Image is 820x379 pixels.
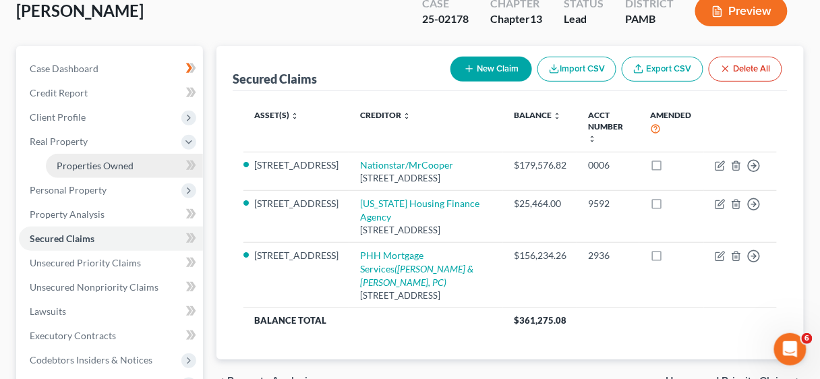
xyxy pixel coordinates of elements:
[30,208,105,220] span: Property Analysis
[360,250,473,288] a: PHH Mortgage Services([PERSON_NAME] & [PERSON_NAME], PC)
[588,197,628,210] div: 9592
[360,198,479,223] a: [US_STATE] Housing Finance Agency
[19,324,203,348] a: Executory Contracts
[254,110,299,120] a: Asset(s) unfold_more
[360,159,453,171] a: Nationstar/MrCooper
[553,112,561,120] i: unfold_more
[360,172,492,185] div: [STREET_ADDRESS]
[30,111,86,123] span: Client Profile
[514,197,566,210] div: $25,464.00
[291,112,299,120] i: unfold_more
[360,263,473,288] i: ([PERSON_NAME] & [PERSON_NAME], PC)
[57,160,134,171] span: Properties Owned
[588,110,623,143] a: Acct Number unfold_more
[30,354,152,366] span: Codebtors Insiders & Notices
[19,275,203,299] a: Unsecured Nonpriority Claims
[360,224,492,237] div: [STREET_ADDRESS]
[46,154,203,178] a: Properties Owned
[19,251,203,275] a: Unsecured Priority Claims
[30,63,98,74] span: Case Dashboard
[564,11,604,27] div: Lead
[422,11,469,27] div: 25-02178
[774,333,807,366] iframe: Intercom live chat
[254,249,339,262] li: [STREET_ADDRESS]
[30,257,141,268] span: Unsecured Priority Claims
[514,249,566,262] div: $156,234.26
[30,184,107,196] span: Personal Property
[530,12,542,25] span: 13
[490,11,542,27] div: Chapter
[625,11,674,27] div: PAMB
[30,136,88,147] span: Real Property
[19,202,203,227] a: Property Analysis
[30,233,94,244] span: Secured Claims
[19,227,203,251] a: Secured Claims
[403,112,411,120] i: unfold_more
[622,57,703,82] a: Export CSV
[30,87,88,98] span: Credit Report
[537,57,616,82] button: Import CSV
[639,102,704,152] th: Amended
[588,249,628,262] div: 2936
[30,330,116,341] span: Executory Contracts
[360,110,411,120] a: Creditor unfold_more
[243,308,503,332] th: Balance Total
[709,57,782,82] button: Delete All
[19,57,203,81] a: Case Dashboard
[30,305,66,317] span: Lawsuits
[514,110,561,120] a: Balance unfold_more
[19,81,203,105] a: Credit Report
[588,135,596,143] i: unfold_more
[254,197,339,210] li: [STREET_ADDRESS]
[360,289,492,302] div: [STREET_ADDRESS]
[802,333,813,344] span: 6
[16,1,144,20] span: [PERSON_NAME]
[19,299,203,324] a: Lawsuits
[588,158,628,172] div: 0006
[30,281,158,293] span: Unsecured Nonpriority Claims
[450,57,532,82] button: New Claim
[514,158,566,172] div: $179,576.82
[514,315,566,326] span: $361,275.08
[233,71,317,87] div: Secured Claims
[254,158,339,172] li: [STREET_ADDRESS]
